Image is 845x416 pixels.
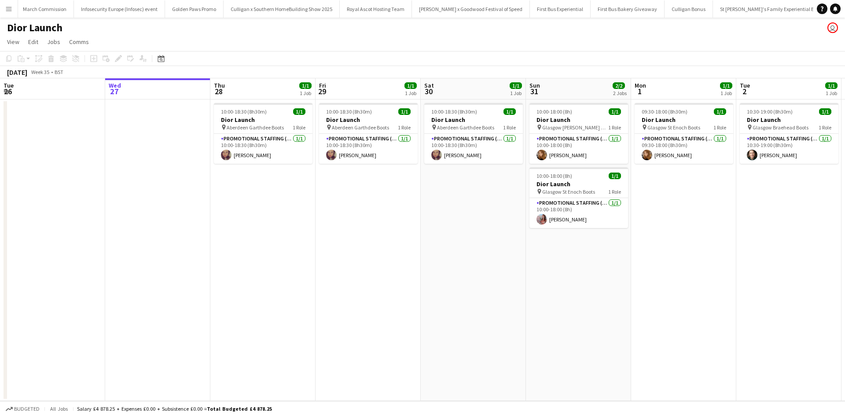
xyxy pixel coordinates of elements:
span: 10:30-19:00 (8h30m) [747,108,793,115]
span: 1 [633,86,646,96]
div: Salary £4 878.25 + Expenses £0.00 + Subsistence £0.00 = [77,405,272,412]
span: 1/1 [510,82,522,89]
span: 28 [213,86,225,96]
span: Comms [69,38,89,46]
span: 1 Role [819,124,831,131]
h3: Dior Launch [214,116,312,124]
app-card-role: Promotional Staffing (Sales Staff)1/110:00-18:30 (8h30m)[PERSON_NAME] [214,134,312,164]
span: 1/1 [503,108,516,115]
span: 10:00-18:00 (8h) [536,108,572,115]
span: 1 Role [608,188,621,195]
div: BST [55,69,63,75]
span: 29 [318,86,326,96]
button: March Commission [16,0,74,18]
span: 1/1 [714,108,726,115]
button: First Bus Bakery Giveaway [591,0,665,18]
span: 10:00-18:00 (8h) [536,173,572,179]
span: 10:00-18:30 (8h30m) [326,108,372,115]
h1: Dior Launch [7,21,62,34]
span: Glasgow St Enoch Boots [542,188,595,195]
span: 1 Role [713,124,726,131]
span: 1/1 [720,82,732,89]
span: All jobs [48,405,70,412]
span: Glasgow St Enoch Boots [647,124,700,131]
span: Thu [214,81,225,89]
app-job-card: 10:00-18:00 (8h)1/1Dior Launch Glasgow [PERSON_NAME] Galleries Boots1 RolePromotional Staffing (S... [529,103,628,164]
app-user-avatar: Joanne Milne [827,22,838,33]
span: Aberdeen Garthdee Boots [227,124,284,131]
span: 2 [738,86,750,96]
span: 1/1 [819,108,831,115]
span: Budgeted [14,406,40,412]
app-job-card: 10:00-18:00 (8h)1/1Dior Launch Glasgow St Enoch Boots1 RolePromotional Staffing (Sales Staff)1/11... [529,167,628,228]
app-job-card: 10:00-18:30 (8h30m)1/1Dior Launch Aberdeen Garthdee Boots1 RolePromotional Staffing (Sales Staff)... [424,103,523,164]
span: 26 [2,86,14,96]
span: Jobs [47,38,60,46]
h3: Dior Launch [635,116,733,124]
span: 1/1 [398,108,411,115]
span: Aberdeen Garthdee Boots [332,124,389,131]
a: Comms [66,36,92,48]
span: 1 Role [293,124,305,131]
span: Mon [635,81,646,89]
span: 1 Role [503,124,516,131]
span: 1/1 [609,108,621,115]
span: 27 [107,86,121,96]
div: 1 Job [405,90,416,96]
h3: Dior Launch [529,116,628,124]
h3: Dior Launch [740,116,838,124]
span: Glasgow [PERSON_NAME] Galleries Boots [542,124,608,131]
a: View [4,36,23,48]
app-job-card: 10:30-19:00 (8h30m)1/1Dior Launch Glasgow Braehead Boots1 RolePromotional Staffing (Sales Staff)1... [740,103,838,164]
span: 30 [423,86,434,96]
app-card-role: Promotional Staffing (Sales Staff)1/110:30-19:00 (8h30m)[PERSON_NAME] [740,134,838,164]
div: [DATE] [7,68,27,77]
app-card-role: Promotional Staffing (Sales Staff)1/110:00-18:30 (8h30m)[PERSON_NAME] [319,134,418,164]
button: Infosecurity Europe (Infosec) event [74,0,165,18]
app-card-role: Promotional Staffing (Sales Staff)1/109:30-18:00 (8h30m)[PERSON_NAME] [635,134,733,164]
span: 10:00-18:30 (8h30m) [221,108,267,115]
button: Culligan Bonus [665,0,713,18]
span: 1 Role [398,124,411,131]
span: Fri [319,81,326,89]
span: Tue [4,81,14,89]
app-job-card: 09:30-18:00 (8h30m)1/1Dior Launch Glasgow St Enoch Boots1 RolePromotional Staffing (Sales Staff)1... [635,103,733,164]
h3: Dior Launch [319,116,418,124]
span: Glasgow Braehead Boots [753,124,808,131]
button: St [PERSON_NAME]'s Family Experiential Event [713,0,831,18]
span: 09:30-18:00 (8h30m) [642,108,687,115]
app-job-card: 10:00-18:30 (8h30m)1/1Dior Launch Aberdeen Garthdee Boots1 RolePromotional Staffing (Sales Staff)... [214,103,312,164]
span: Wed [109,81,121,89]
span: Week 35 [29,69,51,75]
div: 2 Jobs [613,90,627,96]
span: Sat [424,81,434,89]
app-card-role: Promotional Staffing (Sales Staff)1/110:00-18:00 (8h)[PERSON_NAME] [529,134,628,164]
h3: Dior Launch [424,116,523,124]
span: 1/1 [404,82,417,89]
app-card-role: Promotional Staffing (Sales Staff)1/110:00-18:30 (8h30m)[PERSON_NAME] [424,134,523,164]
div: 1 Job [300,90,311,96]
button: [PERSON_NAME] x Goodwood Festival of Speed [412,0,530,18]
span: 1/1 [609,173,621,179]
a: Edit [25,36,42,48]
span: 1 Role [608,124,621,131]
span: Sun [529,81,540,89]
app-card-role: Promotional Staffing (Sales Staff)1/110:00-18:00 (8h)[PERSON_NAME] [529,198,628,228]
span: 1/1 [299,82,312,89]
span: Edit [28,38,38,46]
div: 1 Job [720,90,732,96]
app-job-card: 10:00-18:30 (8h30m)1/1Dior Launch Aberdeen Garthdee Boots1 RolePromotional Staffing (Sales Staff)... [319,103,418,164]
span: 10:00-18:30 (8h30m) [431,108,477,115]
span: Aberdeen Garthdee Boots [437,124,494,131]
h3: Dior Launch [529,180,628,188]
button: Golden Paws Promo [165,0,224,18]
button: Royal Ascot Hosting Team [340,0,412,18]
a: Jobs [44,36,64,48]
span: Tue [740,81,750,89]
